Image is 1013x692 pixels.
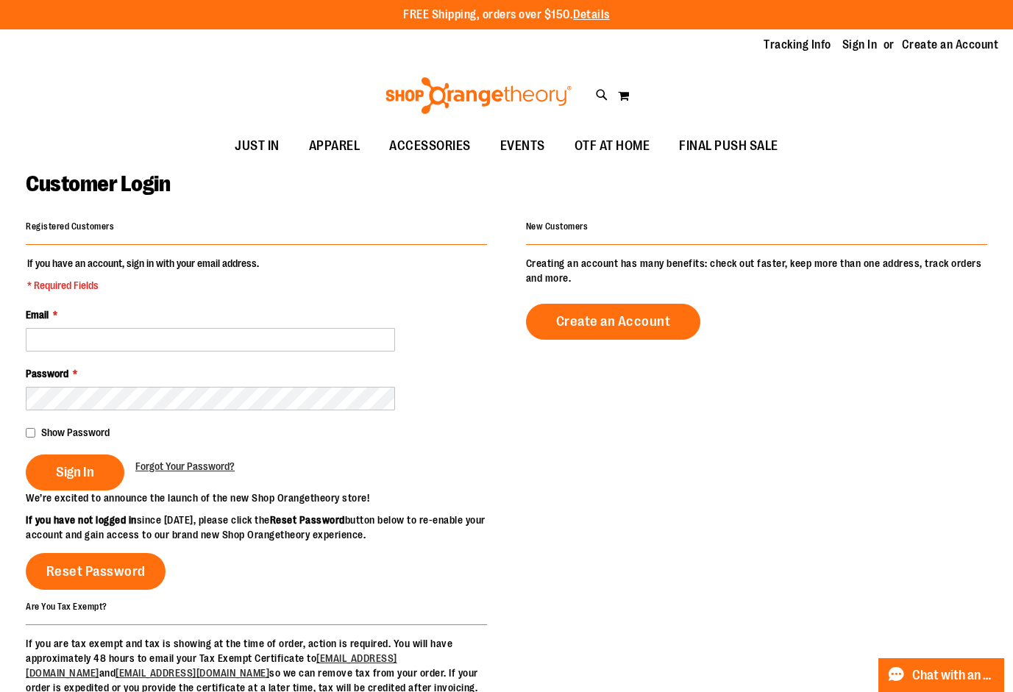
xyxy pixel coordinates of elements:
[26,309,49,321] span: Email
[526,256,987,285] p: Creating an account has many benefits: check out faster, keep more than one address, track orders...
[115,667,269,679] a: [EMAIL_ADDRESS][DOMAIN_NAME]
[56,464,94,480] span: Sign In
[575,129,650,163] span: OTF AT HOME
[526,304,701,340] a: Create an Account
[26,171,170,196] span: Customer Login
[26,491,507,505] p: We’re excited to announce the launch of the new Shop Orangetheory store!
[309,129,360,163] span: APPAREL
[235,129,280,163] span: JUST IN
[679,129,778,163] span: FINAL PUSH SALE
[500,129,545,163] span: EVENTS
[902,37,999,53] a: Create an Account
[383,77,574,114] img: Shop Orangetheory
[26,513,507,542] p: since [DATE], please click the button below to re-enable your account and gain access to our bran...
[26,601,107,611] strong: Are You Tax Exempt?
[573,8,610,21] a: Details
[41,427,110,438] span: Show Password
[403,7,610,24] p: FREE Shipping, orders over $150.
[135,460,235,472] span: Forgot Your Password?
[842,37,878,53] a: Sign In
[135,459,235,474] a: Forgot Your Password?
[26,514,137,526] strong: If you have not logged in
[764,37,831,53] a: Tracking Info
[912,668,995,682] span: Chat with an Expert
[389,129,471,163] span: ACCESSORIES
[878,658,1005,692] button: Chat with an Expert
[46,563,146,579] span: Reset Password
[556,313,671,329] span: Create an Account
[270,514,345,526] strong: Reset Password
[26,256,260,293] legend: If you have an account, sign in with your email address.
[526,221,589,232] strong: New Customers
[26,454,124,491] button: Sign In
[26,368,68,379] span: Password
[27,278,259,293] span: * Required Fields
[26,221,114,232] strong: Registered Customers
[26,553,166,590] a: Reset Password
